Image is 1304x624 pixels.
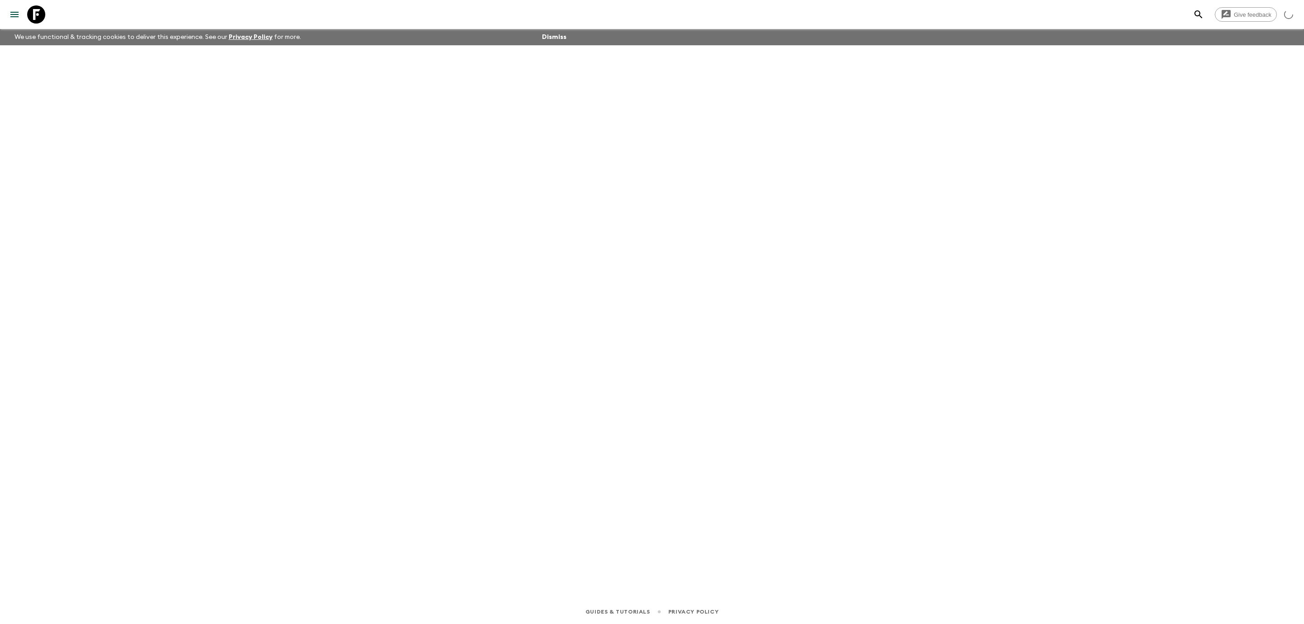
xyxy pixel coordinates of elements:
[1215,7,1277,22] a: Give feedback
[585,607,650,617] a: Guides & Tutorials
[668,607,719,617] a: Privacy Policy
[229,34,273,40] a: Privacy Policy
[1229,11,1276,18] span: Give feedback
[11,29,305,45] p: We use functional & tracking cookies to deliver this experience. See our for more.
[5,5,24,24] button: menu
[540,31,569,43] button: Dismiss
[1189,5,1208,24] button: search adventures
